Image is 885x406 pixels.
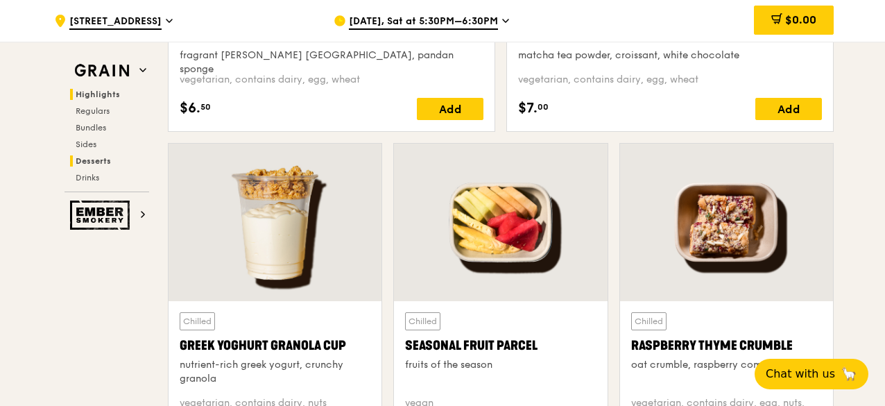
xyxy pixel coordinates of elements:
[405,336,596,355] div: Seasonal Fruit Parcel
[538,101,549,112] span: 00
[631,336,822,355] div: Raspberry Thyme Crumble
[180,312,215,330] div: Chilled
[405,312,440,330] div: Chilled
[76,90,120,99] span: Highlights
[180,73,483,87] div: vegetarian, contains dairy, egg, wheat
[631,358,822,372] div: oat crumble, raspberry compote, thyme
[76,139,96,149] span: Sides
[76,156,111,166] span: Desserts
[631,312,667,330] div: Chilled
[180,358,370,386] div: nutrient-rich greek yogurt, crunchy granola
[180,336,370,355] div: Greek Yoghurt Granola Cup
[518,98,538,119] span: $7.
[180,49,483,76] div: fragrant [PERSON_NAME] [GEOGRAPHIC_DATA], pandan sponge
[180,98,200,119] span: $6.
[766,366,835,382] span: Chat with us
[200,101,211,112] span: 50
[76,173,99,183] span: Drinks
[841,366,857,382] span: 🦙
[70,201,134,230] img: Ember Smokery web logo
[518,73,822,87] div: vegetarian, contains dairy, egg, wheat
[349,15,498,30] span: [DATE], Sat at 5:30PM–6:30PM
[417,98,483,120] div: Add
[518,49,822,62] div: matcha tea powder, croissant, white chocolate
[76,123,106,133] span: Bundles
[755,359,868,389] button: Chat with us🦙
[785,13,816,26] span: $0.00
[70,58,134,83] img: Grain web logo
[405,358,596,372] div: fruits of the season
[755,98,822,120] div: Add
[76,106,110,116] span: Regulars
[69,15,162,30] span: [STREET_ADDRESS]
